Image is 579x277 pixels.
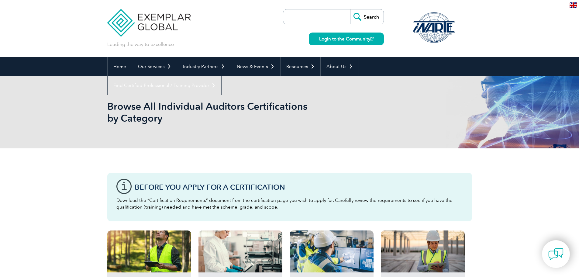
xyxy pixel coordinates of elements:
a: Our Services [132,57,177,76]
p: Download the “Certification Requirements” document from the certification page you wish to apply ... [116,197,463,210]
a: Industry Partners [177,57,231,76]
a: Home [108,57,132,76]
a: Resources [281,57,320,76]
a: News & Events [231,57,280,76]
h1: Browse All Individual Auditors Certifications by Category [107,100,341,124]
a: Login to the Community [309,33,384,45]
img: open_square.png [370,37,374,40]
a: Find Certified Professional / Training Provider [108,76,221,95]
p: Leading the way to excellence [107,41,174,48]
img: contact-chat.png [548,247,563,262]
img: en [570,2,577,8]
a: About Us [321,57,359,76]
h3: Before You Apply For a Certification [135,183,463,191]
input: Search [350,9,384,24]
